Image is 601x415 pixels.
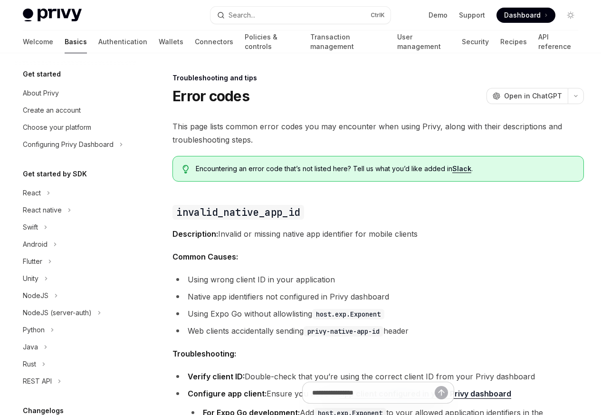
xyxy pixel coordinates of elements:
h1: Error codes [172,87,249,105]
button: Open in ChatGPT [487,88,568,104]
a: Basics [65,30,87,53]
div: Troubleshooting and tips [172,73,584,83]
div: Choose your platform [23,122,91,133]
div: React native [23,204,62,216]
button: Open search [210,7,391,24]
div: Search... [229,10,255,21]
button: Toggle Configuring Privy Dashboard section [15,136,137,153]
span: Encountering an error code that’s not listed here? Tell us what you’d like added in . [196,164,574,174]
a: Transaction management [310,30,385,53]
code: invalid_native_app_id [172,205,304,220]
button: Send message [435,386,448,399]
div: NodeJS [23,290,48,301]
a: Authentication [98,30,147,53]
span: This page lists common error codes you may encounter when using Privy, along with their descripti... [172,120,584,146]
a: Choose your platform [15,119,137,136]
div: Android [23,239,48,250]
a: User management [397,30,451,53]
a: Demo [429,10,448,20]
button: Toggle Android section [15,236,137,253]
h5: Get started [23,68,61,80]
button: Toggle REST API section [15,373,137,390]
button: Toggle Python section [15,321,137,338]
div: Python [23,324,45,336]
button: Toggle Rust section [15,356,137,373]
div: Unity [23,273,38,284]
div: NodeJS (server-auth) [23,307,92,318]
button: Toggle Flutter section [15,253,137,270]
li: Web clients accidentally sending header [172,324,584,338]
a: Welcome [23,30,53,53]
div: Configuring Privy Dashboard [23,139,114,150]
span: Invalid or missing native app identifier for mobile clients [172,227,584,241]
div: Create an account [23,105,81,116]
a: Slack [452,164,471,173]
button: Toggle NodeJS section [15,287,137,304]
span: Open in ChatGPT [504,91,562,101]
div: React [23,187,41,199]
a: Security [462,30,489,53]
span: Dashboard [504,10,541,20]
span: Ctrl K [371,11,385,19]
button: Toggle Java section [15,338,137,356]
button: Toggle React section [15,184,137,202]
a: Connectors [195,30,233,53]
code: privy-native-app-id [304,326,383,337]
li: Double-check that you’re using the correct client ID from your Privy dashboard [172,370,584,383]
button: Toggle NodeJS (server-auth) section [15,304,137,321]
img: light logo [23,9,82,22]
a: About Privy [15,85,137,102]
a: Policies & controls [245,30,299,53]
a: Wallets [159,30,183,53]
div: Swift [23,222,38,233]
strong: Common Causes: [172,252,238,261]
strong: Troubleshooting: [172,349,236,358]
svg: Tip [182,165,189,174]
a: Create an account [15,102,137,119]
button: Toggle React native section [15,202,137,219]
li: Using Expo Go without allowlisting [172,307,584,320]
strong: Verify client ID: [188,372,245,381]
li: Native app identifiers not configured in Privy dashboard [172,290,584,303]
div: Rust [23,358,36,370]
div: About Privy [23,87,59,99]
button: Toggle dark mode [563,8,578,23]
a: Dashboard [496,8,555,23]
strong: Description: [172,229,218,239]
h5: Get started by SDK [23,168,87,180]
code: host.exp.Exponent [312,309,384,319]
input: Ask a question... [312,382,435,403]
a: Recipes [500,30,527,53]
button: Toggle Swift section [15,219,137,236]
a: Support [459,10,485,20]
div: Flutter [23,256,42,267]
div: Java [23,341,38,353]
div: REST API [23,376,52,387]
button: Toggle Unity section [15,270,137,287]
a: API reference [538,30,578,53]
li: Using wrong client ID in your application [172,273,584,286]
